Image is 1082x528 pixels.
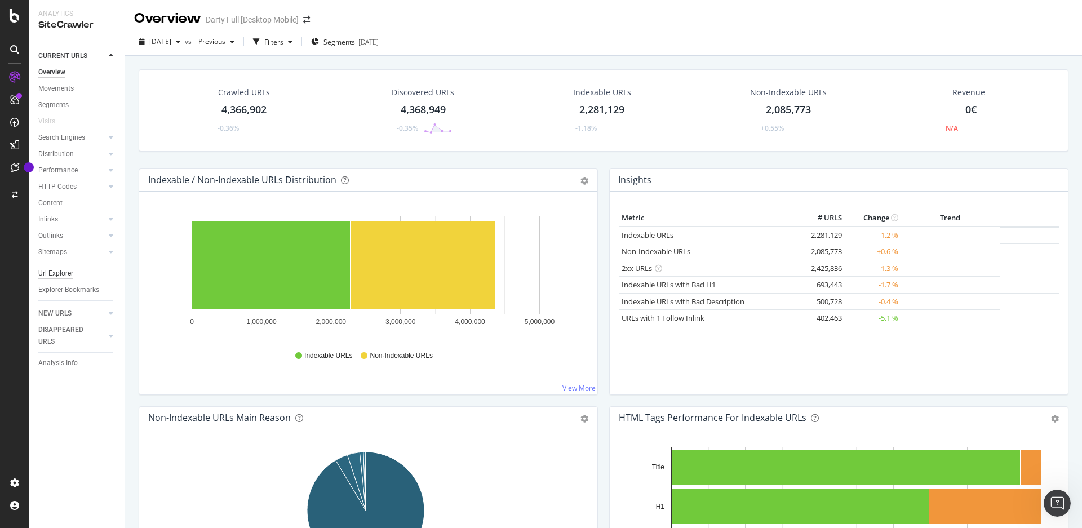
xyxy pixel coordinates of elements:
span: vs [185,37,194,46]
span: Segments [323,37,355,47]
td: -1.3 % [845,260,901,277]
a: HTTP Codes [38,181,105,193]
div: Search Engines [38,132,85,144]
div: Discovered URLs [392,87,454,98]
div: +0.55% [761,123,784,133]
iframe: Intercom live chat [1044,490,1071,517]
div: Overview [38,66,65,78]
div: Filters [264,37,283,47]
a: View More [562,383,596,393]
a: DISAPPEARED URLS [38,324,105,348]
td: 2,085,773 [800,243,845,260]
div: Tooltip anchor [24,162,34,172]
text: 3,000,000 [385,318,416,326]
a: 2xx URLs [622,263,652,273]
div: N/A [946,123,958,133]
span: Non-Indexable URLs [370,351,432,361]
div: Performance [38,165,78,176]
span: Indexable URLs [304,351,352,361]
a: CURRENT URLS [38,50,105,62]
div: 4,368,949 [401,103,446,117]
td: +0.6 % [845,243,901,260]
button: Segments[DATE] [307,33,383,51]
text: H1 [656,503,665,511]
div: NEW URLS [38,308,72,320]
h4: Insights [618,172,651,188]
button: Previous [194,33,239,51]
div: Distribution [38,148,74,160]
div: CURRENT URLS [38,50,87,62]
div: Indexable / Non-Indexable URLs Distribution [148,174,336,185]
a: Overview [38,66,117,78]
div: Analysis Info [38,357,78,369]
a: Visits [38,116,66,127]
div: HTML Tags Performance for Indexable URLs [619,412,806,423]
span: 0€ [965,103,977,116]
td: -1.7 % [845,277,901,294]
a: URLs with 1 Follow Inlink [622,313,704,323]
div: gear [1051,415,1059,423]
svg: A chart. [148,210,584,340]
a: Analysis Info [38,357,117,369]
span: Previous [194,37,225,46]
div: -1.18% [575,123,597,133]
a: Inlinks [38,214,105,225]
a: Segments [38,99,117,111]
button: [DATE] [134,33,185,51]
text: 0 [190,318,194,326]
td: -5.1 % [845,310,901,326]
a: Outlinks [38,230,105,242]
td: 693,443 [800,277,845,294]
a: Indexable URLs with Bad Description [622,296,744,307]
a: Performance [38,165,105,176]
div: 2,281,129 [579,103,624,117]
div: SiteCrawler [38,19,116,32]
div: 4,366,902 [221,103,267,117]
text: 5,000,000 [525,318,555,326]
td: -1.2 % [845,227,901,243]
div: HTTP Codes [38,181,77,193]
div: Analytics [38,9,116,19]
text: Title [652,463,665,471]
a: Url Explorer [38,268,117,279]
div: Indexable URLs [573,87,631,98]
div: Url Explorer [38,268,73,279]
text: 4,000,000 [455,318,485,326]
td: 402,463 [800,310,845,326]
td: -0.4 % [845,293,901,310]
a: Content [38,197,117,209]
div: Non-Indexable URLs Main Reason [148,412,291,423]
div: DISAPPEARED URLS [38,324,95,348]
text: 2,000,000 [316,318,347,326]
th: Trend [901,210,1000,227]
div: -0.35% [397,123,418,133]
div: Explorer Bookmarks [38,284,99,296]
a: Indexable URLs [622,230,673,240]
a: NEW URLS [38,308,105,320]
a: Movements [38,83,117,95]
div: gear [580,177,588,185]
td: 500,728 [800,293,845,310]
td: 2,425,836 [800,260,845,277]
div: Crawled URLs [218,87,270,98]
a: Indexable URLs with Bad H1 [622,279,716,290]
a: Non-Indexable URLs [622,246,690,256]
div: Non-Indexable URLs [750,87,827,98]
th: # URLS [800,210,845,227]
span: 2025 Aug. 31st [149,37,171,46]
div: Segments [38,99,69,111]
a: Search Engines [38,132,105,144]
div: 2,085,773 [766,103,811,117]
div: Content [38,197,63,209]
td: 2,281,129 [800,227,845,243]
a: Distribution [38,148,105,160]
span: Revenue [952,87,985,98]
div: Movements [38,83,74,95]
th: Change [845,210,901,227]
div: arrow-right-arrow-left [303,16,310,24]
a: Sitemaps [38,246,105,258]
div: Outlinks [38,230,63,242]
th: Metric [619,210,800,227]
div: [DATE] [358,37,379,47]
